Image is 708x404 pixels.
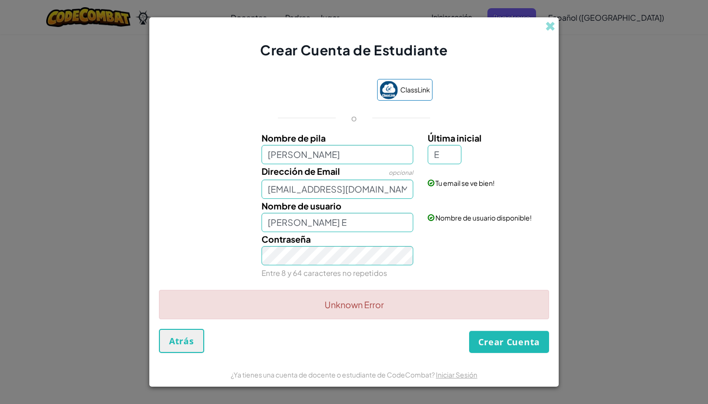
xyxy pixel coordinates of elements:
img: classlink-logo-small.png [380,81,398,99]
span: opcional [389,169,413,176]
button: Atrás [159,329,204,353]
span: Nombre de pila [262,132,326,143]
p: o [351,112,357,124]
span: Contraseña [262,234,311,245]
span: ClassLink [400,83,430,97]
span: Nombre de usuario [262,200,341,211]
span: ¿Ya tienes una cuenta de docente o estudiante de CodeCombat? [231,370,436,379]
iframe: Botón de Acceder con Google [271,80,372,102]
div: Acceder con Google. Se abre en una pestaña nueva [275,80,367,102]
span: Crear Cuenta de Estudiante [260,41,448,58]
small: Entre 8 y 64 caracteres no repetidos [262,268,387,277]
button: Crear Cuenta [469,331,549,353]
span: Última inicial [428,132,482,143]
a: Iniciar Sesión [436,370,477,379]
span: Nombre de usuario disponible! [435,213,532,222]
span: Atrás [169,335,194,347]
span: Tu email se ve bien! [435,179,495,187]
div: Unknown Error [159,290,549,319]
span: Dirección de Email [262,166,340,177]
